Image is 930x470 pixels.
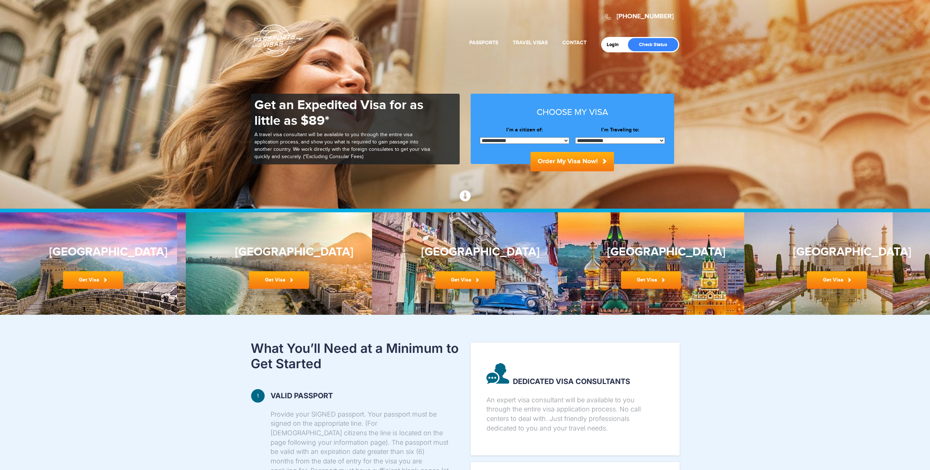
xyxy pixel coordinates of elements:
[254,97,430,129] h1: Get an Expedited Visa for as little as $89*
[235,246,323,258] h3: [GEOGRAPHIC_DATA]
[421,246,509,258] h3: [GEOGRAPHIC_DATA]
[793,246,881,258] h3: [GEOGRAPHIC_DATA]
[486,363,509,384] img: image description
[575,126,665,134] label: I’m Traveling to:
[486,395,657,433] p: An expert visa consultant will be available to you through the entire visa application process. N...
[435,271,495,289] a: Get Visa
[486,365,657,386] strong: Dedicated visa consultants
[480,126,570,134] label: I’m a citizen of:
[513,40,548,46] a: Travel Visas
[530,152,614,171] button: Order My Visa Now!
[254,131,430,161] p: A travel visa consultant will be available to you through the entire visa application process, an...
[480,108,665,117] h3: Choose my visa
[617,12,674,20] a: [PHONE_NUMBER]
[621,271,681,289] a: Get Visa
[607,246,695,258] h3: [GEOGRAPHIC_DATA]
[251,340,460,371] h2: What You’ll Need at a Minimum to Get Started
[271,391,449,400] strong: Valid passport
[628,38,678,51] a: Check Status
[562,40,587,46] a: Contact
[63,271,123,289] a: Get Visa
[251,24,303,57] a: Passports & [DOMAIN_NAME]
[249,271,309,289] a: Get Visa
[469,40,498,46] a: Passports
[49,246,137,258] h3: [GEOGRAPHIC_DATA]
[607,42,624,48] a: Login
[807,271,867,289] a: Get Visa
